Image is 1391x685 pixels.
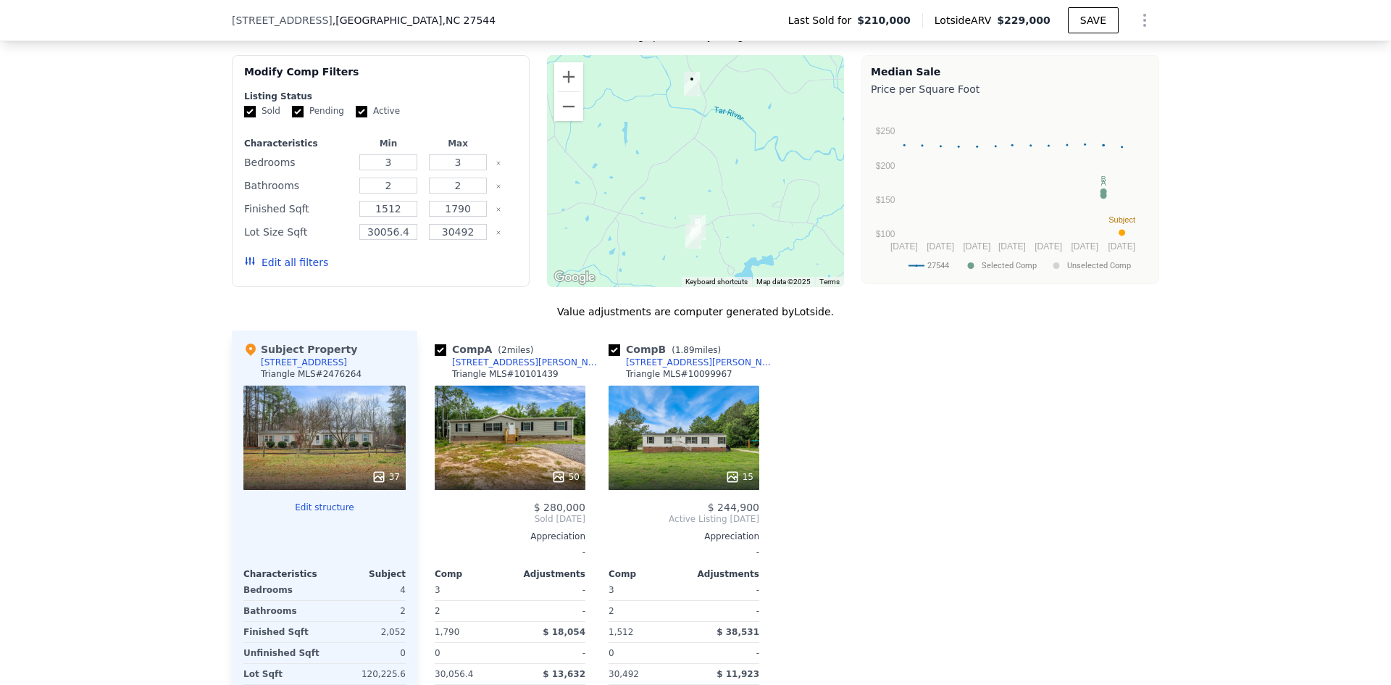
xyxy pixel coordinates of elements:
button: Clear [496,230,501,236]
div: - [513,580,585,600]
div: Triangle MLS # 10101439 [452,368,559,380]
text: B [1100,175,1106,183]
div: 50 [551,470,580,484]
svg: A chart. [871,99,1150,281]
text: [DATE] [963,241,990,252]
span: Lotside ARV [935,13,997,28]
div: 2,052 [327,622,406,642]
div: Listing Status [244,91,517,102]
span: , NC 27544 [442,14,496,26]
text: [DATE] [998,241,1026,252]
button: Clear [496,160,501,166]
text: [DATE] [1071,241,1098,252]
input: Pending [292,106,304,117]
div: Comp [435,568,510,580]
button: Clear [496,207,501,212]
div: - [687,601,759,621]
text: [DATE] [890,241,918,252]
div: Subject [325,568,406,580]
span: $210,000 [857,13,911,28]
div: 37 [372,470,400,484]
button: Edit structure [243,502,406,513]
text: $100 [876,229,895,239]
input: Active [356,106,367,117]
span: Active Listing [DATE] [609,513,759,525]
div: [STREET_ADDRESS][PERSON_NAME] [626,357,777,368]
button: Clear [496,183,501,189]
div: Modify Comp Filters [244,65,517,91]
div: Min [356,138,420,149]
button: Edit all filters [244,255,328,270]
div: - [687,643,759,663]
span: $ 11,923 [717,669,759,679]
div: Finished Sqft [243,622,322,642]
div: Median Sale [871,65,1150,79]
text: [DATE] [927,241,954,252]
div: Unfinished Sqft [243,643,322,663]
span: 1.89 [675,345,695,355]
div: 150 Will Woods Way [680,218,707,254]
div: Characteristics [244,138,351,149]
div: 2 [327,601,406,621]
text: $150 [876,195,895,205]
span: Last Sold for [788,13,858,28]
span: $ 280,000 [534,502,585,513]
span: 3 [435,585,440,595]
div: Bathrooms [244,175,351,196]
div: Comp [609,568,684,580]
span: Sold [DATE] [435,513,585,525]
button: Zoom out [554,92,583,121]
div: Comp B [609,342,727,357]
button: SAVE [1068,7,1119,33]
label: Pending [292,105,344,117]
div: 4 [327,580,406,600]
text: [DATE] [1035,241,1062,252]
span: 3 [609,585,614,595]
a: [STREET_ADDRESS][PERSON_NAME] [435,357,603,368]
label: Active [356,105,400,117]
div: - [609,542,759,562]
div: Subject Property [243,342,357,357]
span: 1,790 [435,627,459,637]
span: ( miles) [666,345,727,355]
label: Sold [244,105,280,117]
text: Unselected Comp [1067,261,1131,270]
text: $200 [876,161,895,171]
div: Bathrooms [243,601,322,621]
div: Max [426,138,490,149]
input: Sold [244,106,256,117]
span: ( miles) [492,345,539,355]
span: 1,512 [609,627,633,637]
div: 0 [327,643,406,663]
span: 0 [609,648,614,658]
div: - [513,643,585,663]
div: Bedrooms [244,152,351,173]
span: $ 13,632 [543,669,585,679]
div: [STREET_ADDRESS] [261,357,347,368]
span: 0 [435,648,440,658]
span: 30,492 [609,669,639,679]
div: Appreciation [609,531,759,542]
span: $ 244,900 [708,502,759,513]
span: $ 38,531 [717,627,759,637]
div: 2 [435,601,507,621]
text: Subject [1108,215,1135,224]
span: , [GEOGRAPHIC_DATA] [333,13,496,28]
span: Map data ©2025 [756,278,811,286]
text: Selected Comp [982,261,1037,270]
div: 120,225.6 [327,664,406,684]
div: Comp A [435,342,539,357]
div: Price per Square Foot [871,79,1150,99]
div: Lot Size Sqft [244,222,351,242]
span: [STREET_ADDRESS] [232,13,333,28]
div: Bedrooms [243,580,322,600]
a: Open this area in Google Maps (opens a new window) [551,268,598,287]
text: [DATE] [1108,241,1135,252]
div: Adjustments [510,568,585,580]
div: - [687,580,759,600]
text: A [1100,178,1106,187]
img: Google [551,268,598,287]
div: Finished Sqft [244,199,351,219]
div: Triangle MLS # 2476264 [261,368,362,380]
